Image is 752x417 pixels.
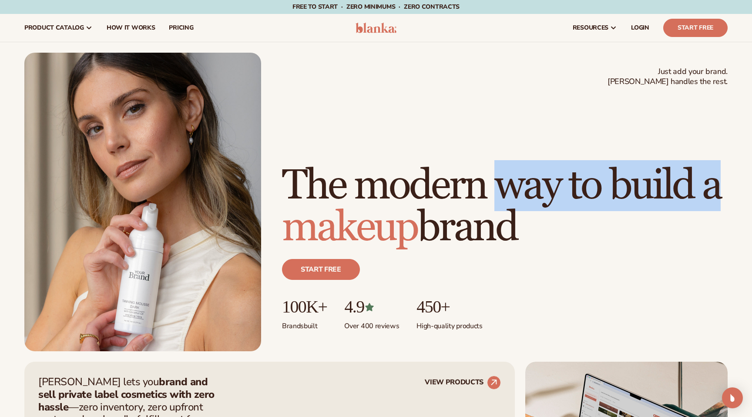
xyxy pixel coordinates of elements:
p: 4.9 [344,297,399,316]
img: Female holding tanning mousse. [24,53,261,351]
span: Free to start · ZERO minimums · ZERO contracts [292,3,460,11]
strong: brand and sell private label cosmetics with zero hassle [38,375,215,414]
span: LOGIN [631,24,649,31]
span: Just add your brand. [PERSON_NAME] handles the rest. [608,67,728,87]
a: Start free [282,259,360,280]
div: Open Intercom Messenger [722,387,743,408]
span: pricing [169,24,193,31]
img: logo [356,23,397,33]
a: resources [566,14,624,42]
h1: The modern way to build a brand [282,165,728,249]
p: High-quality products [416,316,482,331]
a: product catalog [17,14,100,42]
a: VIEW PRODUCTS [425,376,501,390]
span: How It Works [107,24,155,31]
a: pricing [162,14,200,42]
span: makeup [282,202,417,253]
a: Start Free [663,19,728,37]
p: Brands built [282,316,327,331]
p: Over 400 reviews [344,316,399,331]
a: How It Works [100,14,162,42]
p: 450+ [416,297,482,316]
a: LOGIN [624,14,656,42]
span: product catalog [24,24,84,31]
p: 100K+ [282,297,327,316]
span: resources [573,24,608,31]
